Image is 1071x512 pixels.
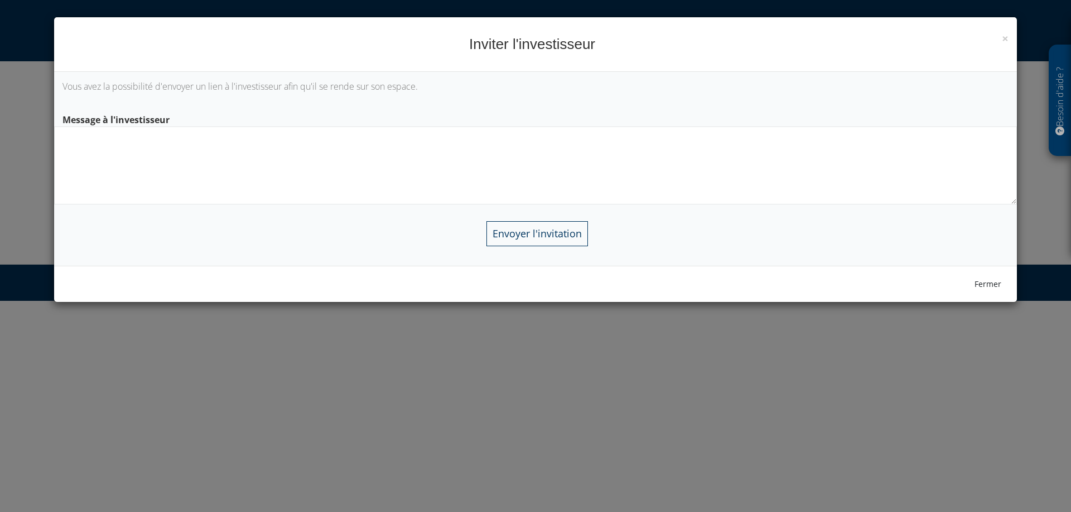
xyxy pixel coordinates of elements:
span: × [1002,31,1009,46]
button: Fermer [967,275,1009,294]
h4: Inviter l'investisseur [62,34,1009,55]
p: Besoin d'aide ? [1054,51,1067,151]
input: Envoyer l'invitation [486,221,588,246]
p: Vous avez la possibilité d'envoyer un lien à l'investisseur afin qu'il se rende sur son espace. [62,80,1009,93]
label: Message à l'investisseur [54,110,1017,126]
